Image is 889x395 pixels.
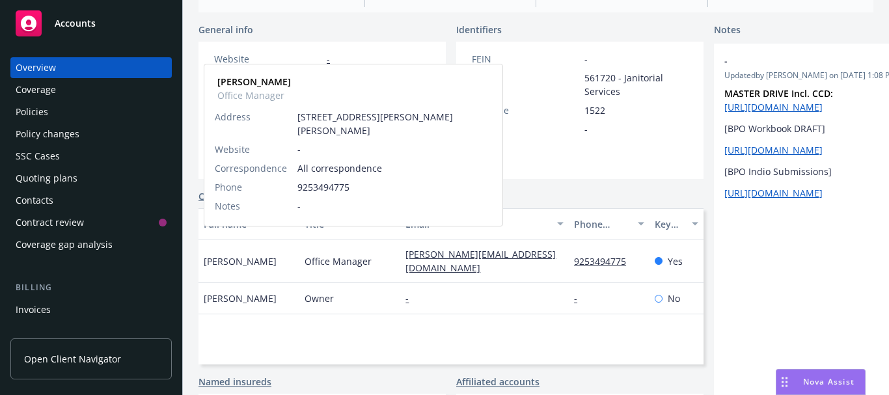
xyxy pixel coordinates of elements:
div: SIC code [472,103,579,117]
div: Phone number [574,217,630,231]
span: Accounts [55,18,96,29]
button: Nova Assist [776,369,866,395]
div: Invoices [16,299,51,320]
a: 9253494775 [574,255,636,267]
div: Overview [16,57,56,78]
a: [URL][DOMAIN_NAME] [724,101,823,113]
div: NAICS [472,78,579,92]
a: [URL][DOMAIN_NAME] [724,144,823,156]
span: Identifiers [456,23,502,36]
span: General info [198,23,253,36]
span: Notes [714,23,741,38]
a: Quoting plans [10,168,172,189]
div: SSC Cases [16,146,60,167]
strong: [PERSON_NAME] [217,75,291,88]
span: Correspondence [215,161,287,175]
span: [PERSON_NAME] [204,292,277,305]
a: Billing updates [10,321,172,342]
a: SSC Cases [10,146,172,167]
div: Contract review [16,212,84,233]
a: Policies [10,102,172,122]
a: - [327,53,330,65]
div: Policies [16,102,48,122]
div: Billing updates [16,321,81,342]
a: Named insureds [198,375,271,388]
span: 1522 [584,103,605,117]
div: Key contact [655,217,684,231]
div: Billing [10,281,172,294]
span: Owner [305,292,334,305]
strong: MASTER DRIVE Incl. CCD: [724,87,833,100]
span: Address [215,110,251,124]
span: Website [215,143,250,156]
div: Coverage [16,79,56,100]
span: - [584,52,588,66]
a: Affiliated accounts [456,375,540,388]
a: - [405,292,419,305]
button: Phone number [569,208,650,239]
button: Full name [198,208,299,239]
div: Quoting plans [16,168,77,189]
a: Contract review [10,212,172,233]
span: Yes [668,254,683,268]
a: Contacts [10,190,172,211]
span: - [584,122,588,136]
a: Overview [10,57,172,78]
a: Invoices [10,299,172,320]
a: Coverage [10,79,172,100]
span: [PERSON_NAME] [204,254,277,268]
span: Phone [215,180,242,194]
span: 561720 - Janitorial Services [584,71,688,98]
div: Policy changes [16,124,79,144]
a: Coverage gap analysis [10,234,172,255]
div: Contacts [16,190,53,211]
div: Drag to move [776,370,793,394]
a: Policy changes [10,124,172,144]
a: Accounts [10,5,172,42]
span: All correspondence [297,161,492,175]
span: No [668,292,680,305]
span: Office Manager [305,254,372,268]
button: Key contact [650,208,704,239]
div: Coverage gap analysis [16,234,113,255]
a: [URL][DOMAIN_NAME] [724,187,823,199]
span: - [297,143,492,156]
span: - [297,199,492,213]
span: Nova Assist [803,376,855,387]
div: Website [214,52,321,66]
span: Office Manager [217,89,291,102]
div: CSLB [472,122,579,136]
a: [PERSON_NAME][EMAIL_ADDRESS][DOMAIN_NAME] [405,248,556,274]
span: Notes [215,199,240,213]
span: [STREET_ADDRESS][PERSON_NAME][PERSON_NAME] [297,110,492,137]
span: Open Client Navigator [24,352,121,366]
a: - [574,292,588,305]
div: FEIN [472,52,579,66]
span: 9253494775 [297,180,492,194]
a: Contacts [198,189,238,203]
